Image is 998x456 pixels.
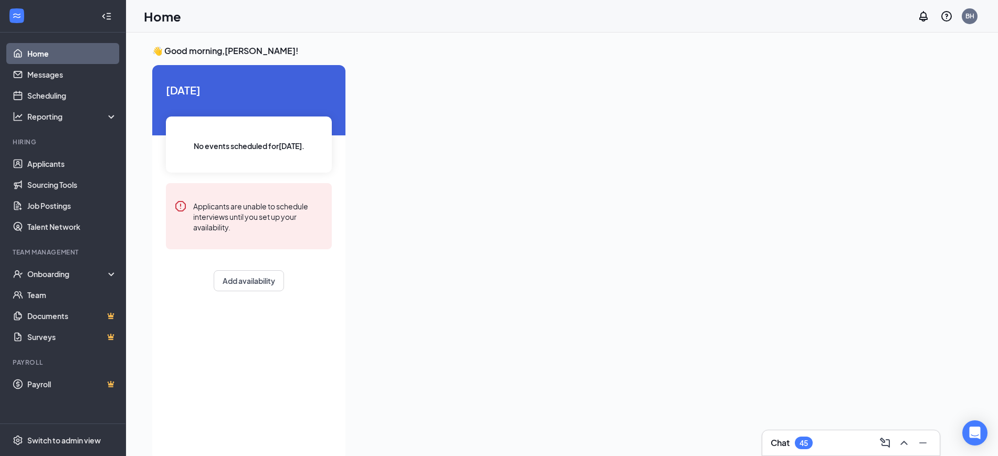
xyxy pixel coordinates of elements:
svg: Notifications [917,10,930,23]
div: Applicants are unable to schedule interviews until you set up your availability. [193,200,323,232]
svg: QuestionInfo [940,10,953,23]
a: Job Postings [27,195,117,216]
button: ChevronUp [896,434,912,451]
a: Applicants [27,153,117,174]
div: Onboarding [27,269,108,279]
div: 45 [800,439,808,448]
a: Team [27,284,117,305]
a: SurveysCrown [27,326,117,347]
svg: Error [174,200,187,213]
svg: Minimize [917,437,929,449]
div: Open Intercom Messenger [962,420,988,446]
div: Switch to admin view [27,435,101,446]
a: Messages [27,64,117,85]
svg: ComposeMessage [879,437,891,449]
h3: Chat [771,437,790,449]
svg: Collapse [101,11,112,22]
div: Hiring [13,137,115,146]
a: Scheduling [27,85,117,106]
span: No events scheduled for [DATE] . [194,140,304,152]
button: Add availability [214,270,284,291]
a: Home [27,43,117,64]
svg: Analysis [13,111,23,122]
a: Sourcing Tools [27,174,117,195]
span: [DATE] [166,82,332,98]
h1: Home [144,7,181,25]
svg: Settings [13,435,23,446]
div: Team Management [13,248,115,257]
a: PayrollCrown [27,374,117,395]
div: Reporting [27,111,118,122]
button: ComposeMessage [877,434,894,451]
div: BH [965,12,974,20]
svg: UserCheck [13,269,23,279]
svg: ChevronUp [898,437,910,449]
button: Minimize [915,434,931,451]
a: Talent Network [27,216,117,237]
h3: 👋 Good morning, [PERSON_NAME] ! [152,45,942,57]
svg: WorkstreamLogo [12,10,22,21]
div: Payroll [13,358,115,367]
a: DocumentsCrown [27,305,117,326]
